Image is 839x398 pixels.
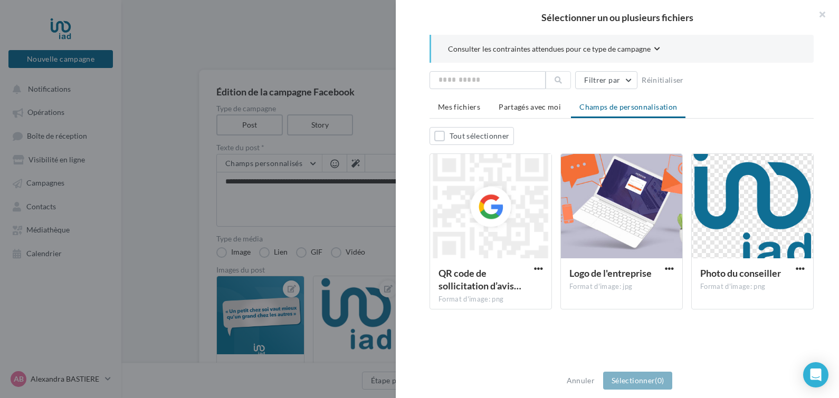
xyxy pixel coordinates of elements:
button: Filtrer par [575,71,637,89]
div: Format d'image: jpg [569,282,674,292]
button: Sélectionner(0) [603,372,672,390]
div: Format d'image: png [700,282,805,292]
span: QR code de sollicitation d’avis Google [438,267,521,292]
span: Mes fichiers [438,102,480,111]
h2: Sélectionner un ou plusieurs fichiers [413,13,822,22]
button: Réinitialiser [637,74,688,86]
span: Champs de personnalisation [579,102,677,111]
span: (0) [655,376,664,385]
div: Format d'image: png [438,295,543,304]
span: Consulter les contraintes attendues pour ce type de campagne [448,44,651,54]
button: Tout sélectionner [430,127,514,145]
span: Partagés avec moi [499,102,561,111]
div: Open Intercom Messenger [803,362,828,387]
span: Photo du conseiller [700,267,781,279]
button: Consulter les contraintes attendues pour ce type de campagne [448,43,660,56]
button: Annuler [562,374,599,387]
span: Logo de l'entreprise [569,267,652,279]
